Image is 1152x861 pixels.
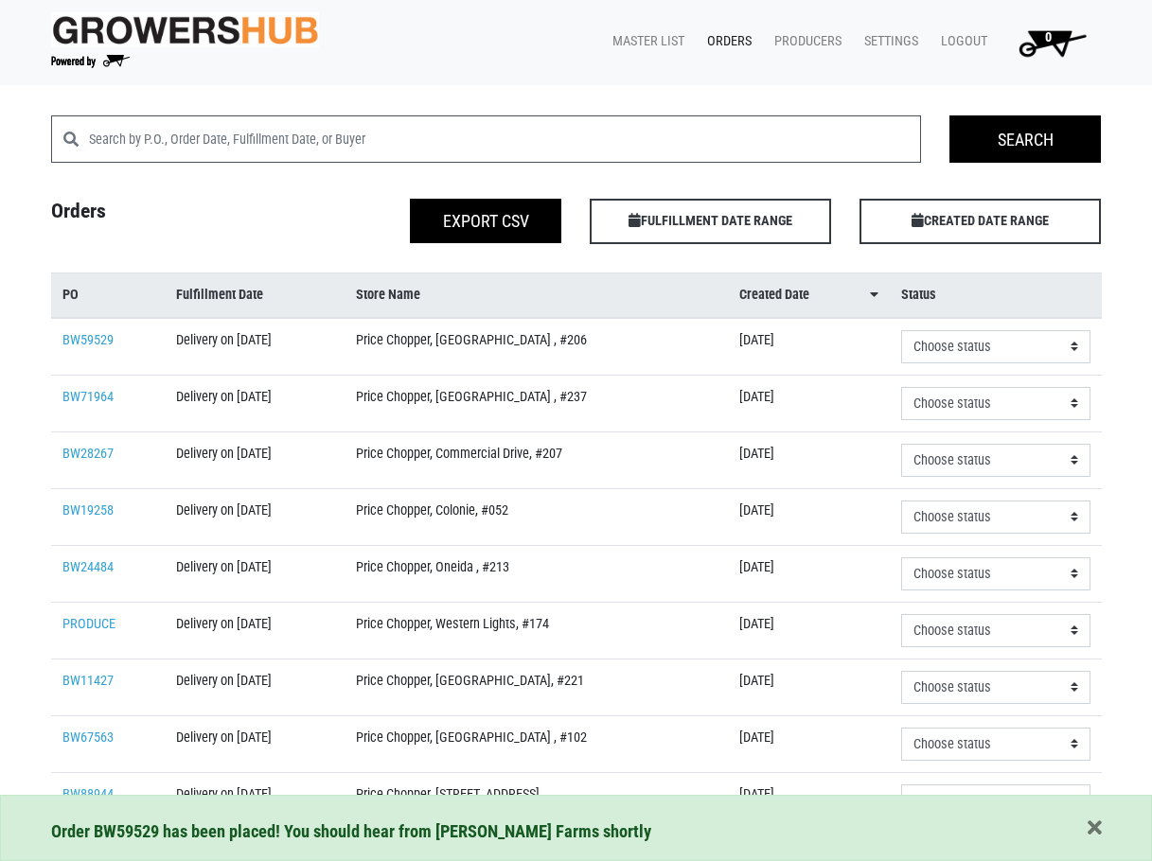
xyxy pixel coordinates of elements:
a: BW28267 [62,446,114,462]
td: Delivery on [DATE] [165,431,344,488]
td: Delivery on [DATE] [165,545,344,602]
a: Settings [849,24,926,60]
span: PO [62,285,79,306]
a: BW24484 [62,559,114,575]
a: Master List [597,24,692,60]
div: Order BW59529 has been placed! You should hear from [PERSON_NAME] Farms shortly [51,818,1102,845]
td: Price Chopper, [GEOGRAPHIC_DATA] , #102 [345,715,728,772]
td: Price Chopper, Oneida , #213 [345,545,728,602]
span: 0 [1045,29,1052,45]
span: Created Date [739,285,809,306]
a: Producers [759,24,849,60]
td: [DATE] [728,772,890,829]
button: Export CSV [410,199,561,243]
td: Price Chopper, [STREET_ADDRESS] [345,772,728,829]
td: Delivery on [DATE] [165,659,344,715]
a: BW71964 [62,389,114,405]
td: Price Chopper, Colonie, #052 [345,488,728,545]
td: Delivery on [DATE] [165,602,344,659]
a: Logout [926,24,995,60]
a: BW59529 [62,332,114,348]
span: Fulfillment Date [176,285,263,306]
img: Powered by Big Wheelbarrow [51,55,130,68]
span: Store Name [356,285,420,306]
img: Cart [1010,24,1094,61]
input: Search [949,115,1101,163]
td: Price Chopper, [GEOGRAPHIC_DATA] , #206 [345,318,728,376]
td: [DATE] [728,602,890,659]
td: [DATE] [728,431,890,488]
a: Orders [692,24,759,60]
td: Delivery on [DATE] [165,375,344,431]
h4: Orders [37,199,307,237]
a: Status [901,285,1090,306]
td: Delivery on [DATE] [165,488,344,545]
a: 0 [995,24,1102,61]
a: PO [62,285,154,306]
input: Search by P.O., Order Date, Fulfillment Date, or Buyer [89,115,922,163]
td: Price Chopper, Western Lights, #174 [345,602,728,659]
a: Fulfillment Date [176,285,332,306]
span: CREATED DATE RANGE [860,199,1101,244]
td: [DATE] [728,659,890,715]
a: Created Date [739,285,878,306]
td: Price Chopper, [GEOGRAPHIC_DATA] , #237 [345,375,728,431]
a: PRODUCE [62,616,115,632]
td: [DATE] [728,545,890,602]
a: BW67563 [62,729,114,746]
td: Delivery on [DATE] [165,318,344,376]
a: BW11427 [62,673,114,689]
a: BW88944 [62,786,114,802]
td: [DATE] [728,375,890,431]
span: FULFILLMENT DATE RANGE [590,199,831,244]
a: Store Name [356,285,717,306]
a: BW19258 [62,502,114,518]
td: [DATE] [728,715,890,772]
td: [DATE] [728,488,890,545]
td: Price Chopper, Commercial Drive, #207 [345,431,728,488]
img: original-fc7597fdc6adbb9d0e2ae620e786d1a2.jpg [51,12,320,47]
td: Delivery on [DATE] [165,715,344,772]
td: [DATE] [728,318,890,376]
td: Price Chopper, [GEOGRAPHIC_DATA], #221 [345,659,728,715]
td: Delivery on [DATE] [165,772,344,829]
span: Status [901,285,936,306]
